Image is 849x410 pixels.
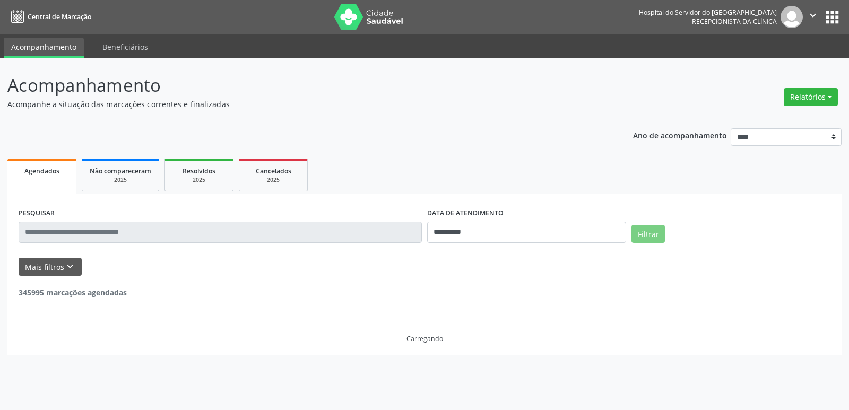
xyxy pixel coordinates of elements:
[19,287,127,298] strong: 345995 marcações agendadas
[781,6,803,28] img: img
[633,128,727,142] p: Ano de acompanhamento
[172,176,226,184] div: 2025
[406,334,443,343] div: Carregando
[784,88,838,106] button: Relatórios
[631,225,665,243] button: Filtrar
[427,205,504,222] label: DATA DE ATENDIMENTO
[823,8,842,27] button: apps
[256,167,291,176] span: Cancelados
[19,258,82,276] button: Mais filtroskeyboard_arrow_down
[90,176,151,184] div: 2025
[807,10,819,21] i: 
[692,17,777,26] span: Recepcionista da clínica
[4,38,84,58] a: Acompanhamento
[639,8,777,17] div: Hospital do Servidor do [GEOGRAPHIC_DATA]
[183,167,215,176] span: Resolvidos
[7,99,591,110] p: Acompanhe a situação das marcações correntes e finalizadas
[7,72,591,99] p: Acompanhamento
[803,6,823,28] button: 
[24,167,59,176] span: Agendados
[19,205,55,222] label: PESQUISAR
[247,176,300,184] div: 2025
[90,167,151,176] span: Não compareceram
[64,261,76,273] i: keyboard_arrow_down
[28,12,91,21] span: Central de Marcação
[7,8,91,25] a: Central de Marcação
[95,38,155,56] a: Beneficiários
